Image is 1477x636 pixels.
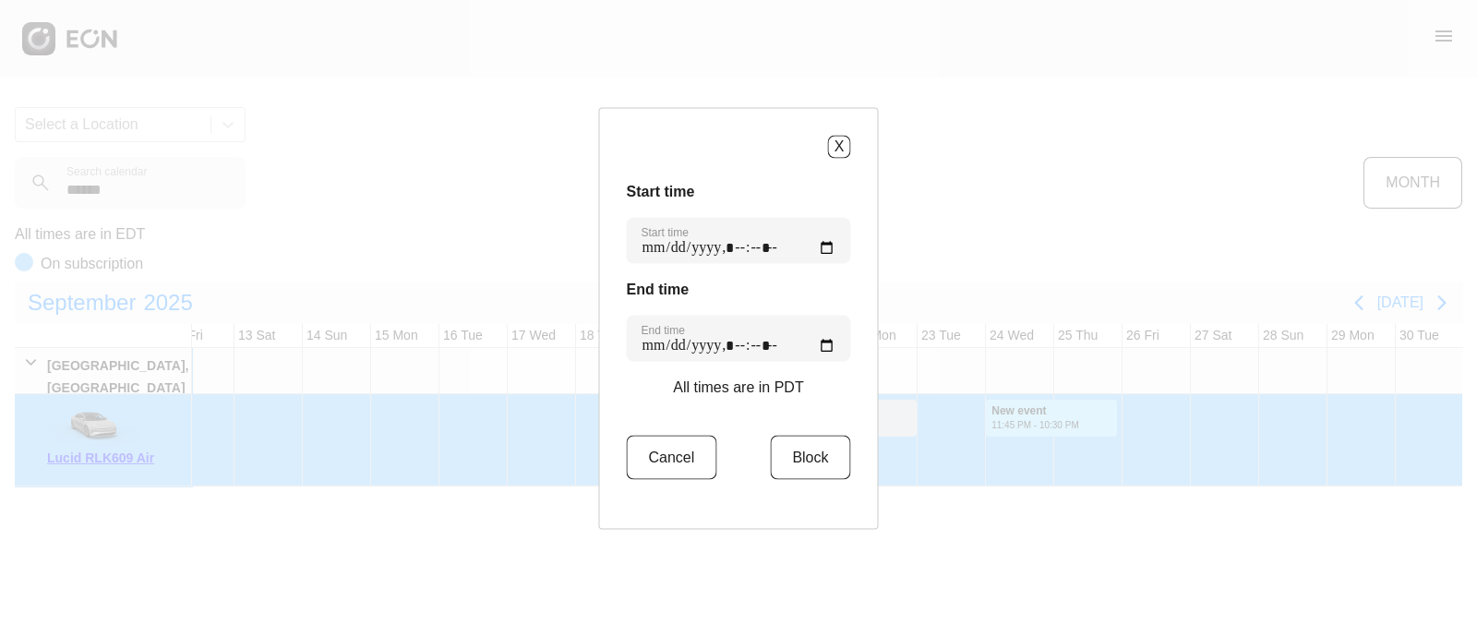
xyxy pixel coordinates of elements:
h3: End time [627,278,851,300]
button: Cancel [627,435,717,479]
button: X [828,135,851,158]
h3: Start time [627,180,851,202]
button: Block [770,435,850,479]
label: Start time [642,224,689,239]
p: All times are in PDT [673,376,803,398]
label: End time [642,322,685,337]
